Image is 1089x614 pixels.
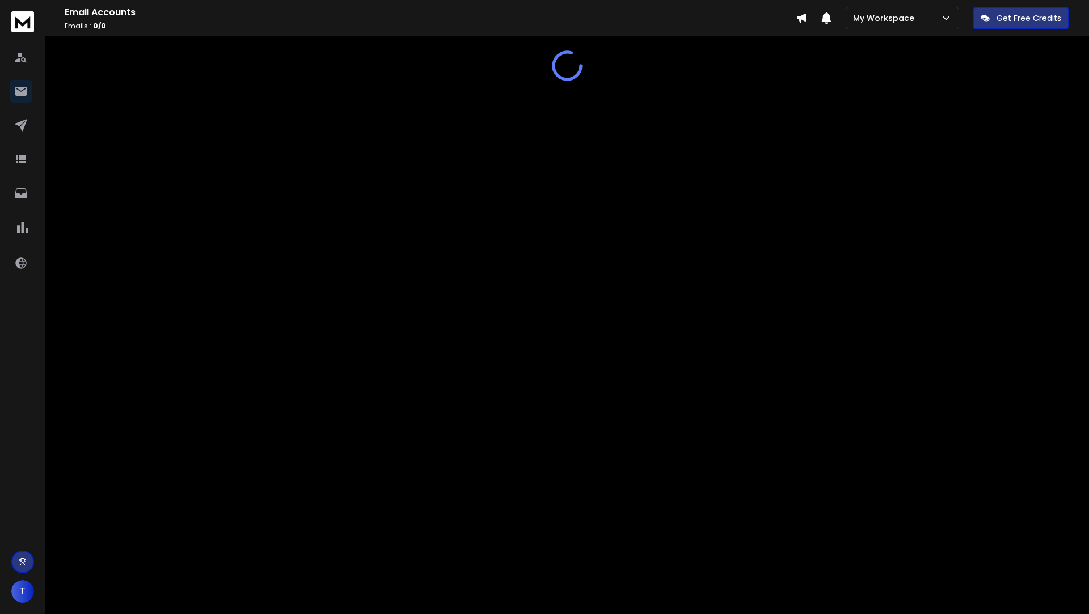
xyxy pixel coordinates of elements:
[11,580,34,603] button: T
[93,21,106,31] span: 0 / 0
[853,12,919,24] p: My Workspace
[65,22,796,31] p: Emails :
[997,12,1061,24] p: Get Free Credits
[11,11,34,32] img: logo
[973,7,1069,29] button: Get Free Credits
[65,6,796,19] h1: Email Accounts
